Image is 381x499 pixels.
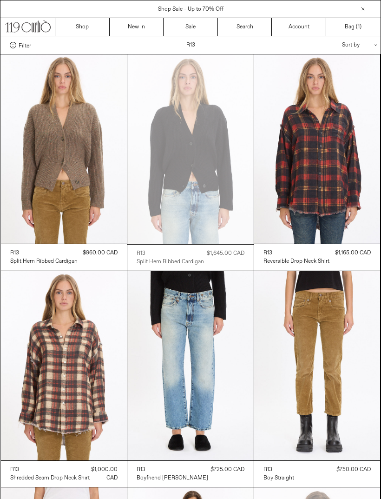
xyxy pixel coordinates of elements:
div: R13 [137,466,145,474]
a: Shredded Seam Drop Neck Shirt [10,474,90,482]
div: R13 [263,466,272,474]
img: R13 Shredded Seam Drop Neck Shirt in maroon plaid [1,271,127,460]
a: Sale [164,18,218,36]
span: 1 [358,23,360,31]
div: R13 [10,249,19,257]
a: Split Hem Ribbed Cardigan [137,258,204,266]
a: R13 [137,466,208,474]
div: Split Hem Ribbed Cardigan [10,258,78,266]
a: R13 [10,466,90,474]
img: R13 Boyfriend Jean in jasper [127,271,254,461]
a: R13 [10,249,78,257]
a: Reversible Drop Neck Shirt [263,257,329,266]
img: R13 Split Hem Cardigan in black [127,54,254,244]
a: Shop Sale - Up to 70% Off [158,6,223,13]
span: ) [358,23,361,31]
div: $1,165.00 CAD [335,249,371,257]
span: Filter [19,42,31,48]
div: R13 [10,466,19,474]
a: Account [272,18,326,36]
div: $1,645.00 CAD [207,249,244,258]
div: $725.00 CAD [210,466,244,474]
div: R13 [263,249,272,257]
a: R13 [137,249,204,258]
div: R13 [137,250,145,258]
a: R13 [263,249,329,257]
a: Bag () [326,18,381,36]
div: Sort by [288,36,371,54]
div: $750.00 CAD [336,466,371,474]
img: R13 Boy Straight in golden brown [254,271,381,460]
a: R13 [263,466,294,474]
div: $1,000.00 CAD [90,466,118,482]
a: Search [218,18,272,36]
a: Shop [55,18,110,36]
img: R13 Reversible Drop Neck Shirt in red plaid/leaf camo [254,54,381,244]
div: $960.00 CAD [83,249,118,257]
div: Reversible Drop Neck Shirt [263,258,329,266]
a: New In [110,18,164,36]
a: Split Hem Ribbed Cardigan [10,257,78,266]
a: Boyfriend [PERSON_NAME] [137,474,208,482]
a: Boy Straight [263,474,294,482]
img: R13 Split Hem Cardigan in brown tweed [1,54,127,244]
